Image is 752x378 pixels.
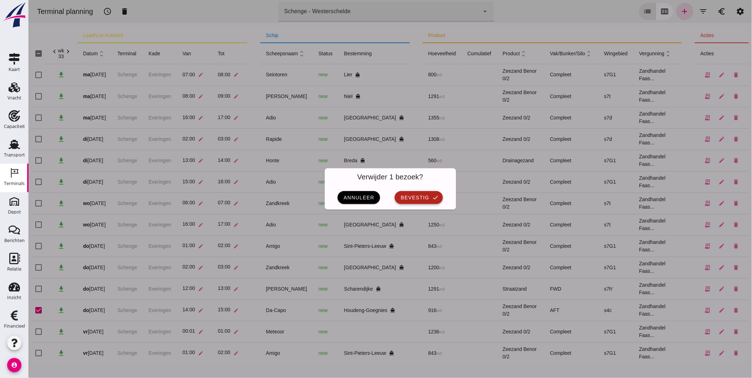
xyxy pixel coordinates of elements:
span: annuleer [315,195,346,200]
div: Capaciteit [4,124,25,129]
div: Depot [8,210,21,214]
div: Financieel [4,324,25,328]
span: bevestig [372,195,401,200]
div: Verwijder 1 bezoek? [296,168,428,185]
div: Inzicht [7,295,21,300]
div: Terminals [4,181,25,186]
div: Relatie [7,267,21,271]
i: check [404,194,410,201]
div: Berichten [4,238,25,243]
button: bevestig [366,191,414,204]
button: annuleer [309,191,352,204]
img: logo-small.a267ee39.svg [1,2,27,28]
i: account_circle [7,358,21,372]
div: Vracht [7,96,21,100]
div: Kaart [9,67,20,72]
div: Transport [4,153,25,157]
